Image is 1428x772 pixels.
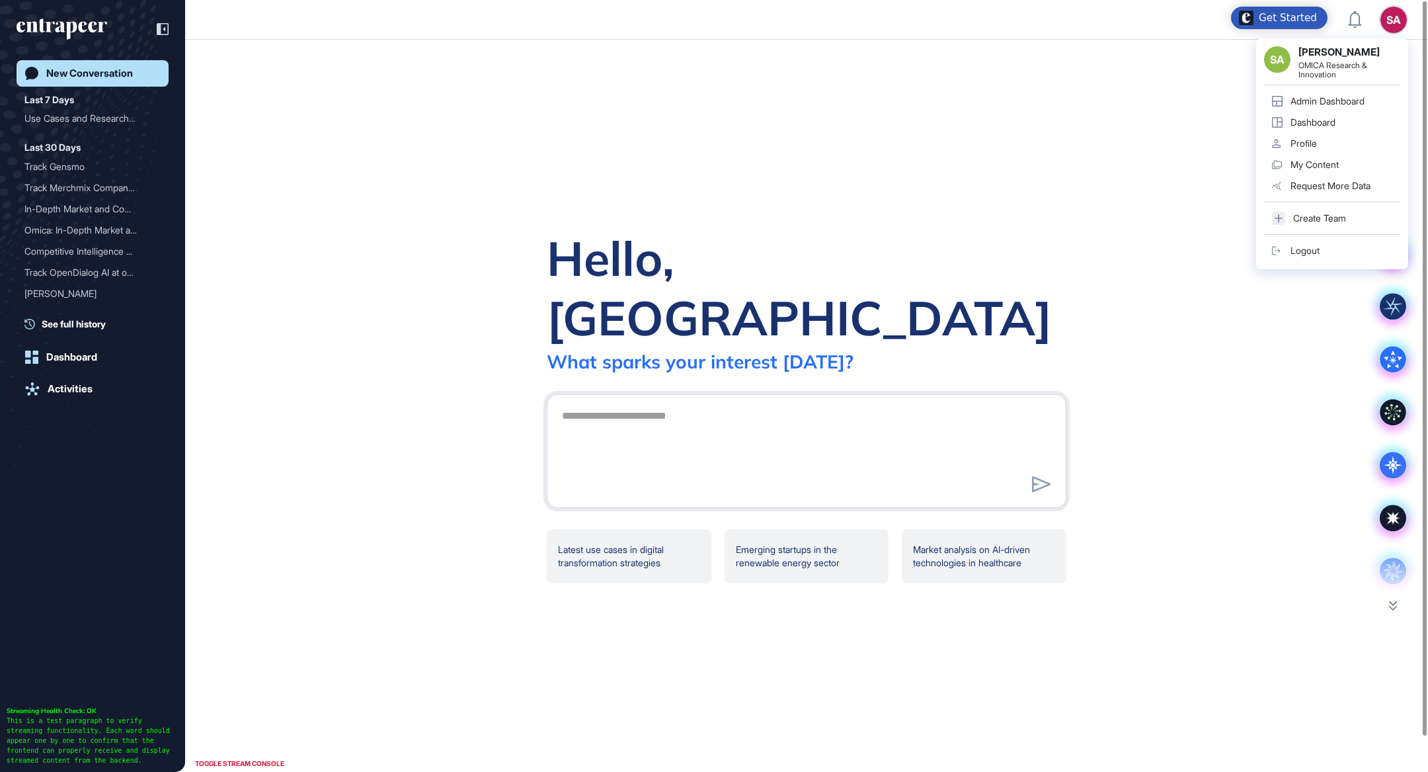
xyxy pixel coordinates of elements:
[547,529,711,583] div: Latest use cases in digital transformation strategies
[17,376,169,402] a: Activities
[24,92,74,108] div: Last 7 Days
[24,283,161,304] div: Tracy
[48,383,93,395] div: Activities
[24,262,161,283] div: Track OpenDialog AI at opendialog.ai
[24,304,161,325] div: Track TeamSec and its website
[725,529,889,583] div: Emerging startups in the renewable energy sector
[17,60,169,87] a: New Conversation
[192,755,288,772] div: TOGGLE STREAM CONSOLE
[1239,11,1253,25] img: launcher-image-alternative-text
[24,177,150,198] div: Track Merchmix Company We...
[24,220,150,241] div: Omica: In-Depth Market an...
[24,304,150,325] div: Track TeamSec and its web...
[1259,11,1317,24] div: Get Started
[17,19,107,40] div: entrapeer-logo
[24,220,161,241] div: Omica: In-Depth Market and Competitive Analysis for Animal-Free Safety Testing (NAMs)
[24,241,161,262] div: Competitive Intelligence Market Research Request
[24,140,81,155] div: Last 30 Days
[46,351,97,363] div: Dashboard
[24,241,150,262] div: Competitive Intelligence ...
[547,350,853,373] div: What sparks your interest [DATE]?
[24,108,161,129] div: Use Cases and Research Insights on Quantum Software and Chip Development: Focus on Simulation Too...
[17,344,169,370] a: Dashboard
[24,198,161,220] div: In-Depth Market and Competitive Analysis for Omica's Animal-Free Safety Testing Solutions
[42,317,106,331] span: See full history
[24,108,150,129] div: Use Cases and Research In...
[24,156,150,177] div: Track Gensmo
[24,198,150,220] div: In-Depth Market and Compe...
[24,262,150,283] div: Track OpenDialog AI at op...
[46,67,133,79] div: New Conversation
[547,228,1066,347] div: Hello, [GEOGRAPHIC_DATA]
[902,529,1066,583] div: Market analysis on AI-driven technologies in healthcare
[1380,7,1407,33] button: SA
[24,177,161,198] div: Track Merchmix Company Website
[24,156,161,177] div: Track Gensmo
[24,283,150,304] div: [PERSON_NAME]
[24,317,169,331] a: See full history
[1231,7,1328,29] div: Open Get Started checklist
